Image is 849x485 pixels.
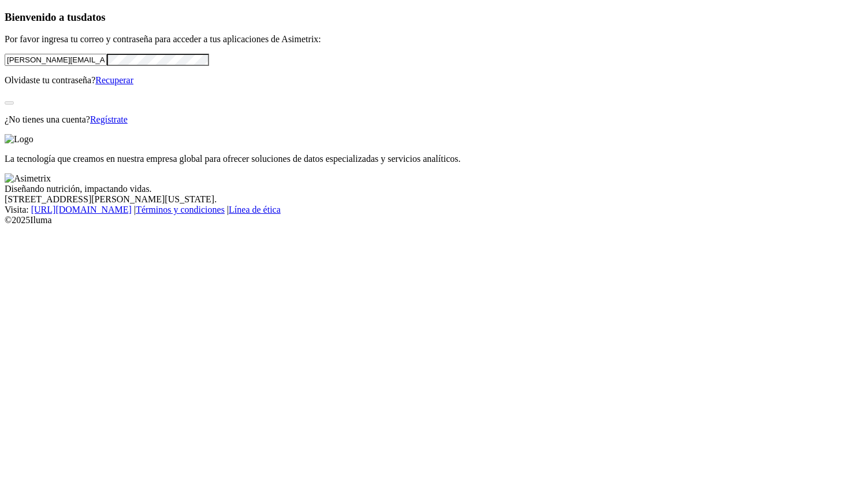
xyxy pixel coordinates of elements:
[5,154,844,164] p: La tecnología que creamos en nuestra empresa global para ofrecer soluciones de datos especializad...
[5,34,844,45] p: Por favor ingresa tu correo y contraseña para acceder a tus aplicaciones de Asimetrix:
[90,114,128,124] a: Regístrate
[136,205,225,214] a: Términos y condiciones
[5,114,844,125] p: ¿No tienes una cuenta?
[5,134,33,145] img: Logo
[5,205,844,215] div: Visita : | |
[5,194,844,205] div: [STREET_ADDRESS][PERSON_NAME][US_STATE].
[95,75,133,85] a: Recuperar
[5,54,107,66] input: Tu correo
[5,184,844,194] div: Diseñando nutrición, impactando vidas.
[5,11,844,24] h3: Bienvenido a tus
[229,205,281,214] a: Línea de ética
[81,11,106,23] span: datos
[5,215,844,225] div: © 2025 Iluma
[31,205,132,214] a: [URL][DOMAIN_NAME]
[5,75,844,86] p: Olvidaste tu contraseña?
[5,173,51,184] img: Asimetrix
